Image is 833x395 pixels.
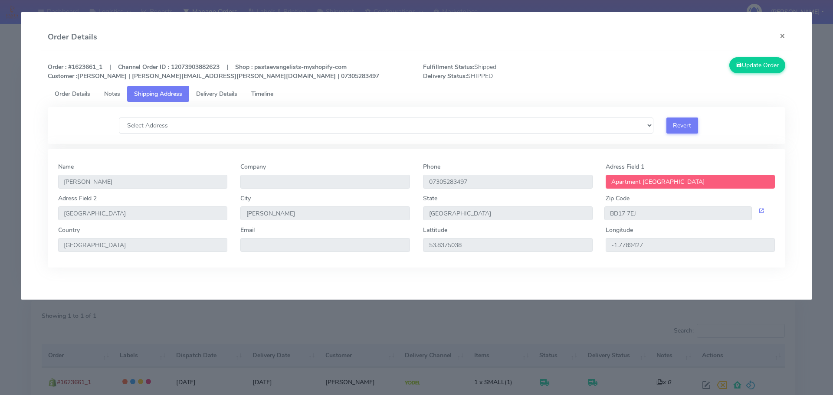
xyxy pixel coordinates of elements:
[240,225,255,235] label: Email
[48,31,97,43] h4: Order Details
[196,90,237,98] span: Delivery Details
[134,90,182,98] span: Shipping Address
[423,194,437,203] label: State
[773,24,792,47] button: Close
[48,86,786,102] ul: Tabs
[606,194,630,203] label: Zip Code
[606,225,633,235] label: Longitude
[423,162,440,171] label: Phone
[423,225,447,235] label: Lattitude
[666,118,698,134] button: Revert
[48,72,77,80] strong: Customer :
[58,162,74,171] label: Name
[58,225,80,235] label: Country
[423,63,474,71] strong: Fulfillment Status:
[58,194,97,203] label: Adress Field 2
[240,194,251,203] label: City
[48,63,379,80] strong: Order : #1623661_1 | Channel Order ID : 12073903882623 | Shop : pastaevangelists-myshopify-com [P...
[416,62,604,81] span: Shipped SHIPPED
[240,162,266,171] label: Company
[606,162,644,171] label: Adress Field 1
[104,90,120,98] span: Notes
[251,90,273,98] span: Timeline
[729,57,786,73] button: Update Order
[423,72,467,80] strong: Delivery Status:
[55,90,90,98] span: Order Details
